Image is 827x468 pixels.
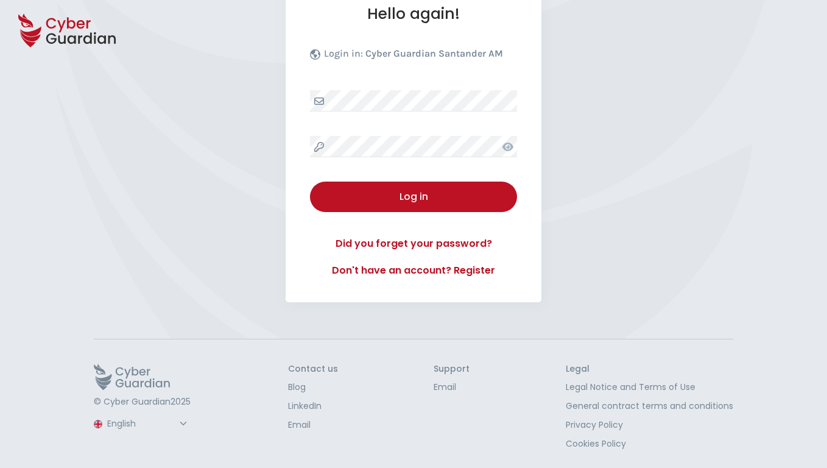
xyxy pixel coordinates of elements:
h3: Support [434,364,470,375]
h3: Contact us [288,364,338,375]
a: Legal Notice and Terms of Use [566,381,733,394]
p: © Cyber Guardian 2025 [94,397,192,408]
a: Did you forget your password? [310,236,517,251]
a: Email [434,381,470,394]
a: LinkedIn [288,400,338,413]
h3: Legal [566,364,733,375]
a: Privacy Policy [566,419,733,431]
a: General contract terms and conditions [566,400,733,413]
img: region-logo [94,420,102,428]
div: Log in [319,190,508,204]
button: Log in [310,182,517,212]
a: Blog [288,381,338,394]
a: Cookies Policy [566,438,733,450]
a: Email [288,419,338,431]
a: Don't have an account? Register [310,263,517,278]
